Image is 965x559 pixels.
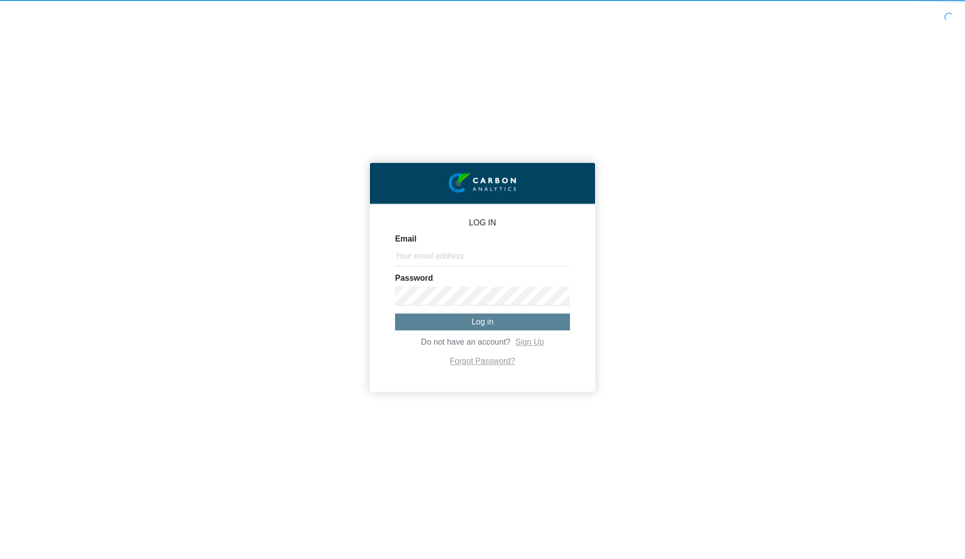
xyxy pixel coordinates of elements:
p: LOG IN [395,219,570,227]
label: Email [395,235,417,243]
button: Log in [395,313,570,330]
span: Log in [471,317,494,326]
a: Forgot Password? [450,357,515,365]
a: Sign Up [515,338,544,346]
label: Password [395,274,433,282]
span: Do not have an account? [421,338,511,346]
img: insight-logo-2.png [449,173,516,193]
input: Your email address [395,247,570,266]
